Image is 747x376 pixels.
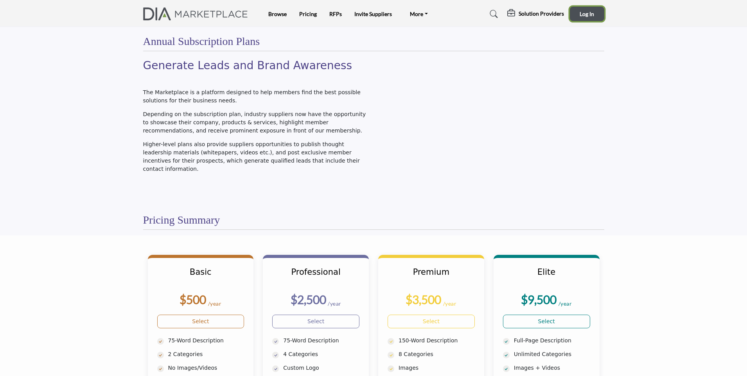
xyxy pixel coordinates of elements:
[482,8,503,20] a: Search
[521,292,557,306] b: $9,500
[514,337,590,345] p: Full-Page Description
[299,11,317,17] a: Pricing
[570,7,604,21] button: Log In
[514,364,590,372] p: Images + Videos
[519,10,564,17] h5: Solution Providers
[168,337,244,345] p: 75-Word Description
[329,11,342,17] a: RFPs
[399,350,475,358] p: 8 Categories
[404,9,433,20] a: More
[143,140,370,173] p: Higher-level plans also provide suppliers opportunities to publish thought leadership materials (...
[272,267,359,287] h3: Professional
[503,315,590,328] a: Select
[143,213,220,227] h2: Pricing Summary
[399,364,475,372] p: Images
[157,315,244,328] a: Select
[157,267,244,287] h3: Basic
[283,337,359,345] p: 75-Word Description
[168,364,244,372] p: No Images/Videos
[143,35,260,48] h2: Annual Subscription Plans
[143,7,252,20] img: Site Logo
[503,267,590,287] h3: Elite
[580,11,594,17] span: Log In
[283,350,359,358] p: 4 Categories
[406,292,441,306] b: $3,500
[180,292,206,306] b: $500
[272,315,359,328] a: Select
[208,300,222,307] sub: /year
[354,11,392,17] a: Invite Suppliers
[283,364,359,372] p: Custom Logo
[328,300,341,307] sub: /year
[143,110,370,135] p: Depending on the subscription plan, industry suppliers now have the opportunity to showcase their...
[168,350,244,358] p: 2 Categories
[399,337,475,345] p: 150-Word Description
[143,88,370,105] p: The Marketplace is a platform designed to help members find the best possible solutions for their...
[268,11,287,17] a: Browse
[514,350,590,358] p: Unlimited Categories
[143,59,370,72] h2: Generate Leads and Brand Awareness
[443,300,457,307] sub: /year
[507,9,564,19] div: Solution Providers
[388,267,475,287] h3: Premium
[388,315,475,328] a: Select
[558,300,572,307] sub: /year
[291,292,326,306] b: $2,500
